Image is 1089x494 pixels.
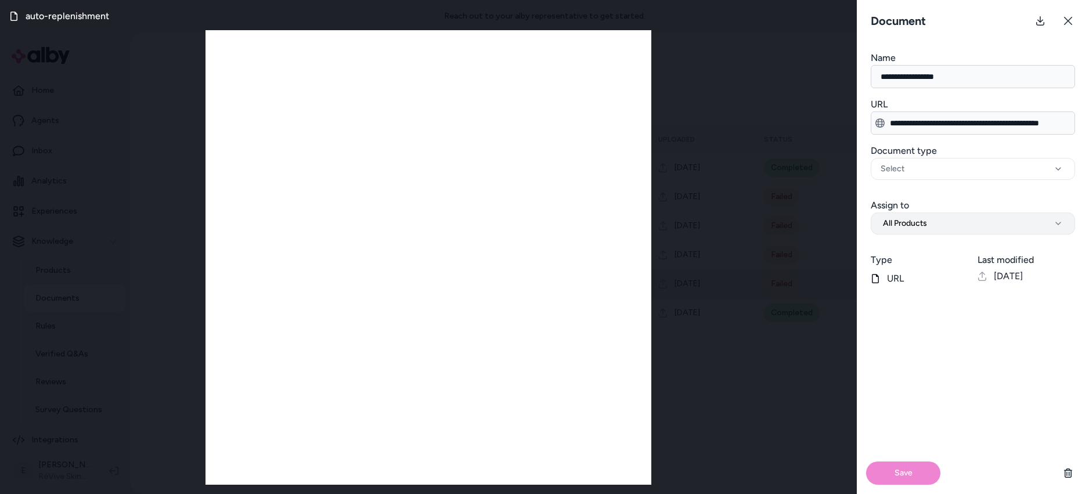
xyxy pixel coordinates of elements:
p: URL [871,272,968,286]
button: Select [871,158,1075,180]
span: All Products [883,218,927,229]
span: [DATE] [994,269,1023,283]
h3: Document [866,13,931,29]
h3: Name [871,51,1075,65]
h3: Last modified [978,253,1075,267]
h3: auto-replenishment [26,9,109,23]
h3: Document type [871,144,1075,158]
h3: URL [871,98,1075,111]
h3: Type [871,253,968,267]
label: Assign to [871,200,909,211]
span: Select [881,163,904,175]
